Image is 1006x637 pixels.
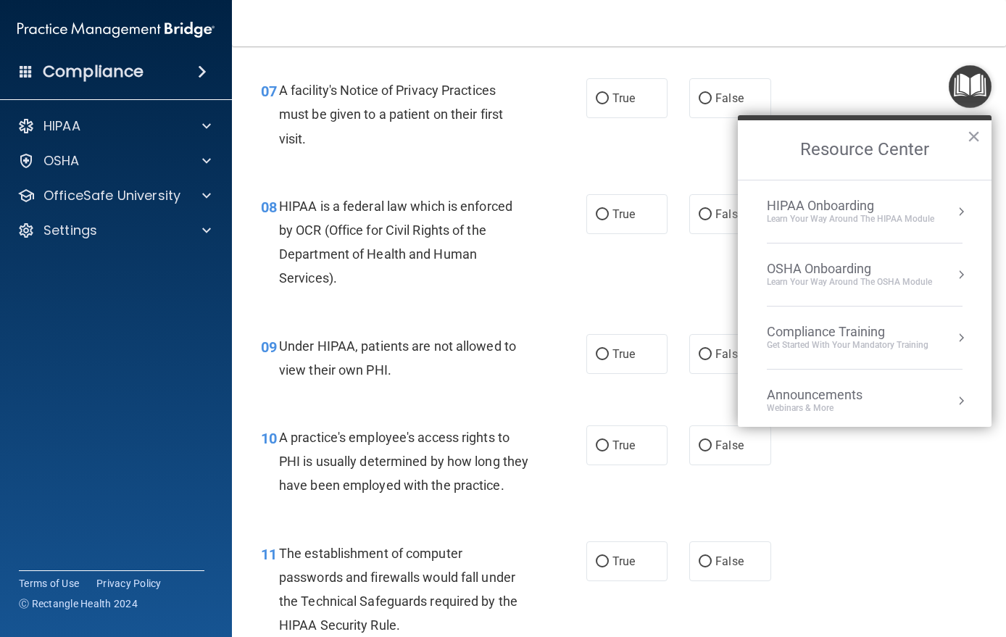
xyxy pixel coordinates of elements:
p: OfficeSafe University [43,187,180,204]
span: Ⓒ Rectangle Health 2024 [19,596,138,611]
span: False [715,554,744,568]
input: True [596,349,609,360]
input: True [596,209,609,220]
div: Learn Your Way around the HIPAA module [767,213,934,225]
span: False [715,91,744,105]
input: False [699,93,712,104]
span: True [612,347,635,361]
a: Privacy Policy [96,576,162,591]
a: HIPAA [17,117,211,135]
input: True [596,557,609,567]
span: A facility's Notice of Privacy Practices must be given to a patient on their first visit. [279,83,503,146]
span: True [612,438,635,452]
span: 09 [261,338,277,356]
div: HIPAA Onboarding [767,198,934,214]
button: Open Resource Center [949,65,992,108]
a: OfficeSafe University [17,187,211,204]
div: OSHA Onboarding [767,261,932,277]
a: Terms of Use [19,576,79,591]
div: Compliance Training [767,324,928,340]
div: Resource Center [738,115,992,427]
span: 08 [261,199,277,216]
p: HIPAA [43,117,80,135]
button: Close [967,125,981,148]
p: OSHA [43,152,80,170]
input: False [699,209,712,220]
span: A practice's employee's access rights to PHI is usually determined by how long they have been emp... [279,430,528,493]
iframe: Drift Widget Chat Controller [755,534,989,592]
a: OSHA [17,152,211,170]
span: True [612,207,635,221]
span: HIPAA is a federal law which is enforced by OCR (Office for Civil Rights of the Department of Hea... [279,199,512,286]
h4: Compliance [43,62,144,82]
span: False [715,438,744,452]
h2: Resource Center [738,120,992,180]
span: False [715,207,744,221]
span: The establishment of computer passwords and firewalls would fall under the Technical Safeguards r... [279,546,517,633]
span: True [612,91,635,105]
div: Webinars & More [767,402,891,415]
div: Announcements [767,387,891,403]
input: True [596,441,609,451]
div: Learn your way around the OSHA module [767,276,932,288]
a: Settings [17,222,211,239]
span: 07 [261,83,277,100]
span: False [715,347,744,361]
span: True [612,554,635,568]
span: 10 [261,430,277,447]
p: Settings [43,222,97,239]
div: Get Started with your mandatory training [767,339,928,351]
span: 11 [261,546,277,563]
input: False [699,441,712,451]
input: True [596,93,609,104]
span: Under HIPAA, patients are not allowed to view their own PHI. [279,338,516,378]
input: False [699,557,712,567]
img: PMB logo [17,15,215,44]
input: False [699,349,712,360]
